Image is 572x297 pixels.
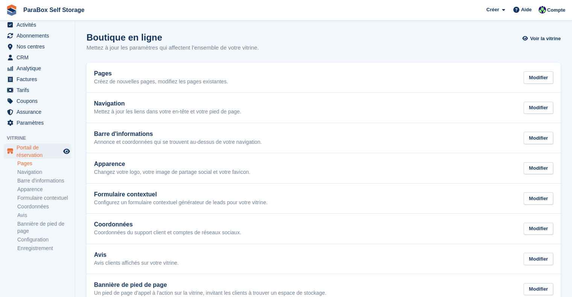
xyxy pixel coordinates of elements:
[17,30,62,41] span: Abonnements
[86,32,259,42] h1: Boutique en ligne
[4,30,71,41] a: menu
[94,131,262,137] h2: Barre d'informations
[94,78,228,85] p: Créez de nouvelles pages, modifiez les pages existantes.
[17,186,71,193] a: Apparence
[7,134,75,142] span: Vitrine
[539,6,546,14] img: Tess Bédat
[94,191,267,198] h2: Formulaire contextuel
[94,260,179,267] p: Avis clients affichés sur votre vitrine.
[17,41,62,52] span: Nos centres
[17,203,71,210] a: Coordonnées
[523,162,553,175] div: Modifier
[94,169,250,176] p: Changez votre logo, votre image de partage social et votre favicon.
[17,20,62,30] span: Activités
[86,214,561,244] a: Coordonnées Coordonnées du support client et comptes de réseaux sociaux. Modifier
[486,6,499,14] span: Créer
[17,63,62,74] span: Analytique
[4,20,71,30] a: menu
[17,118,62,128] span: Paramètres
[86,244,561,274] a: Avis Avis clients affichés sur votre vitrine. Modifier
[86,184,561,214] a: Formulaire contextuel Configurez un formulaire contextuel générateur de leads pour votre vitrine....
[523,102,553,114] div: Modifier
[17,177,71,184] a: Barre d'informations
[530,35,561,42] span: Voir la vitrine
[94,199,267,206] p: Configurez un formulaire contextuel générateur de leads pour votre vitrine.
[17,220,71,235] a: Bannière de pied de page
[17,194,71,202] a: Formulaire contextuel
[94,139,262,146] p: Annonce et coordonnées qui se trouvent au-dessus de votre navigation.
[17,96,62,106] span: Coupons
[523,132,553,144] div: Modifier
[86,123,561,153] a: Barre d'informations Annonce et coordonnées qui se trouvent au-dessus de votre navigation. Modifier
[94,290,326,297] p: Un pied de page d'appel à l'action sur la vitrine, invitant les clients à trouver un espace de st...
[94,221,241,228] h2: Coordonnées
[86,93,561,123] a: Navigation Mettez à jour les liens dans votre en-tête et votre pied de page. Modifier
[94,229,241,236] p: Coordonnées du support client et comptes de réseaux sociaux.
[86,44,259,52] p: Mettez à jour les paramètres qui affectent l’ensemble de votre vitrine.
[94,100,241,107] h2: Navigation
[17,212,71,219] a: Avis
[523,71,553,84] div: Modifier
[4,144,71,159] a: menu
[17,74,62,84] span: Factures
[521,6,531,14] span: Aide
[17,107,62,117] span: Assurance
[524,32,561,45] a: Voir la vitrine
[17,160,71,167] a: Pages
[17,52,62,63] span: CRM
[4,74,71,84] a: menu
[523,223,553,235] div: Modifier
[86,63,561,93] a: Pages Créez de nouvelles pages, modifiez les pages existantes. Modifier
[94,161,250,167] h2: Apparence
[4,52,71,63] a: menu
[4,107,71,117] a: menu
[523,192,553,205] div: Modifier
[17,245,71,252] a: Enregistrement
[94,109,241,115] p: Mettez à jour les liens dans votre en-tête et votre pied de page.
[4,118,71,128] a: menu
[4,41,71,52] a: menu
[17,85,62,95] span: Tarifs
[4,85,71,95] a: menu
[547,6,565,14] span: Compte
[94,70,228,77] h2: Pages
[94,252,179,258] h2: Avis
[4,63,71,74] a: menu
[6,5,17,16] img: stora-icon-8386f47178a22dfd0bd8f6a31ec36ba5ce8667c1dd55bd0f319d3a0aa187defe.svg
[523,283,553,295] div: Modifier
[17,236,71,243] a: Configuration
[523,253,553,265] div: Modifier
[20,4,88,16] a: ParaBox Self Storage
[62,147,71,156] a: Boutique d'aperçu
[94,282,326,288] h2: Bannière de pied de page
[17,169,71,176] a: Navigation
[86,153,561,183] a: Apparence Changez votre logo, votre image de partage social et votre favicon. Modifier
[17,144,62,159] span: Portail de réservation
[4,96,71,106] a: menu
